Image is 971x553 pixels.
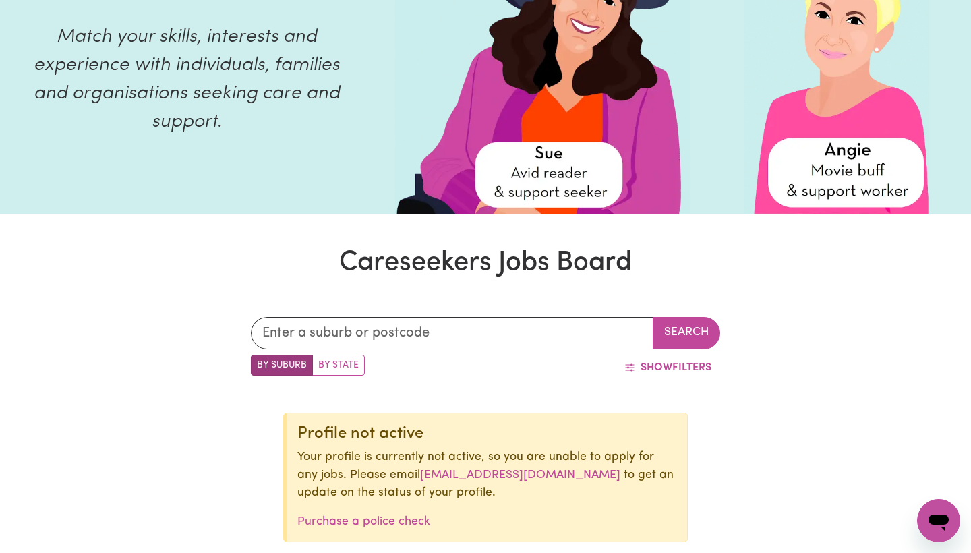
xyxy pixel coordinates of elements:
[16,23,357,136] p: Match your skills, interests and experience with individuals, families and organisations seeking ...
[641,362,672,373] span: Show
[616,355,720,380] button: ShowFilters
[312,355,365,376] label: Search by state
[251,355,313,376] label: Search by suburb/post code
[297,424,676,444] div: Profile not active
[420,469,620,481] a: [EMAIL_ADDRESS][DOMAIN_NAME]
[297,448,676,502] p: Your profile is currently not active, so you are unable to apply for any jobs. Please email to ge...
[297,516,430,527] a: Purchase a police check
[653,317,720,349] button: Search
[917,499,960,542] iframe: Button to launch messaging window
[251,317,653,349] input: Enter a suburb or postcode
